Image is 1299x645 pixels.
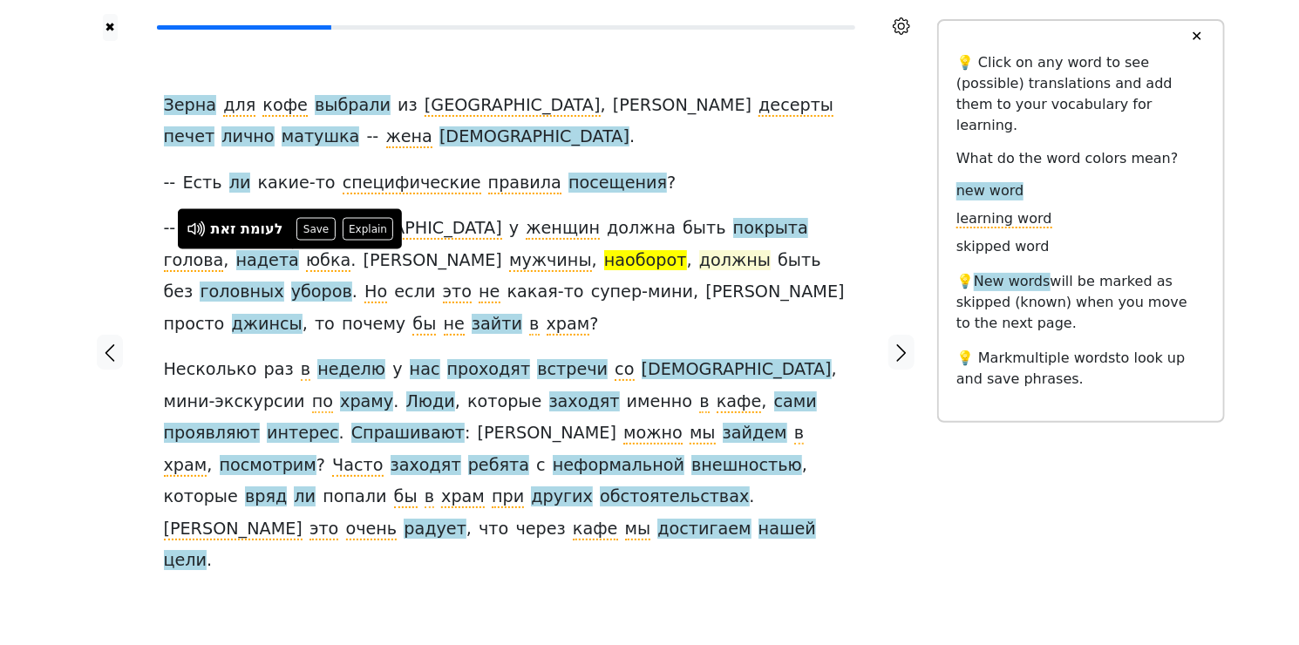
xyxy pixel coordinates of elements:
[444,314,465,336] span: не
[623,423,683,445] span: можно
[509,250,592,272] span: мужчины
[778,250,820,272] span: быть
[364,282,387,303] span: Но
[282,126,360,148] span: матушка
[404,519,466,540] span: радует
[317,359,385,381] span: неделю
[529,314,539,336] span: в
[699,250,771,272] span: должны
[604,250,687,272] span: наоборот
[733,218,808,240] span: покрыта
[553,455,684,477] span: неформальной
[346,519,398,540] span: очень
[1180,21,1213,52] button: ✕
[591,282,693,303] span: супер-мини
[207,455,212,477] span: ,
[351,423,465,445] span: Спрашивают
[306,250,350,272] span: юбка
[315,314,335,334] span: то
[466,519,472,540] span: ,
[343,218,394,241] button: Explain
[607,218,676,240] span: должна
[509,218,519,238] span: у
[391,455,461,477] span: заходят
[488,173,561,194] span: правила
[103,14,118,41] button: ✖
[443,282,472,303] span: это
[629,126,635,148] span: .
[221,126,274,148] span: лично
[223,250,228,272] span: ,
[690,423,716,445] span: мы
[164,250,224,272] span: голова
[974,273,1051,291] span: New words
[291,282,352,303] span: уборов
[956,210,1052,228] span: learning word
[956,238,1050,256] span: skipped word
[600,486,749,508] span: обстоятельствах
[301,359,310,381] span: в
[343,173,481,194] span: специфические
[164,126,215,148] span: печет
[479,282,500,303] span: не
[164,218,176,240] span: --
[547,314,590,336] span: храм
[758,519,816,540] span: нашей
[687,250,692,272] span: ,
[164,391,305,413] span: мини-экскурсии
[758,95,833,117] span: десерты
[507,282,584,303] span: какая-то
[1013,350,1116,366] span: multiple words
[296,218,335,241] button: Save
[441,486,485,508] span: храм
[589,314,598,336] span: ?
[693,282,698,303] span: ,
[164,314,225,336] span: просто
[394,282,435,302] span: если
[601,95,606,117] span: ,
[683,218,725,240] span: быть
[392,359,402,379] span: у
[956,348,1206,390] p: 💡 Mark to look up and save phrases.
[315,95,391,117] span: выбрали
[627,391,693,413] span: именно
[956,182,1024,200] span: new word
[699,391,709,413] span: в
[705,282,844,302] span: [PERSON_NAME]
[245,486,287,508] span: вряд
[316,455,325,477] span: ?
[164,455,207,477] span: храм
[207,550,212,572] span: .
[549,391,620,413] span: заходят
[164,95,217,117] span: Зерна
[439,126,629,148] span: [DEMOGRAPHIC_DATA]
[467,391,541,413] span: которые
[264,359,294,379] span: раз
[332,455,383,477] span: Часто
[364,250,502,270] span: [PERSON_NAME]
[164,423,260,445] span: проявляют
[615,359,634,381] span: со
[956,150,1206,166] h6: What do the word colors mean?
[425,486,434,508] span: в
[223,95,255,117] span: для
[164,486,238,508] span: которые
[573,519,618,540] span: кафе
[164,359,257,379] span: Несколько
[592,250,597,272] span: ,
[352,282,357,303] span: .
[478,423,616,443] span: [PERSON_NAME]
[492,486,524,508] span: при
[312,218,502,240] span: [DEMOGRAPHIC_DATA]
[303,314,308,336] span: ,
[723,423,787,445] span: зайдем
[386,126,432,148] span: жена
[691,455,802,477] span: внешностью
[267,423,339,445] span: интерес
[625,519,651,540] span: мы
[642,359,832,381] span: [DEMOGRAPHIC_DATA]
[220,455,316,477] span: посмотрим
[717,391,762,413] span: кафе
[323,486,386,508] span: попали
